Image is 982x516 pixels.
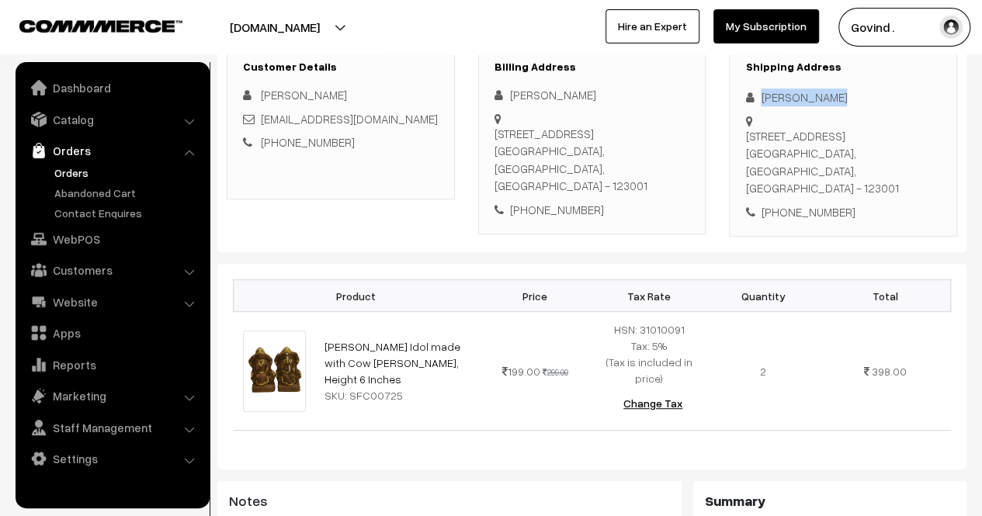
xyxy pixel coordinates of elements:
[478,280,592,312] th: Price
[19,137,204,164] a: Orders
[838,8,970,47] button: Govind .
[606,9,699,43] a: Hire an Expert
[494,125,690,195] div: [STREET_ADDRESS] [GEOGRAPHIC_DATA], [GEOGRAPHIC_DATA], [GEOGRAPHIC_DATA] - 123001
[502,365,540,378] span: 199.00
[19,351,204,379] a: Reports
[261,135,355,149] a: [PHONE_NUMBER]
[939,16,963,39] img: user
[19,414,204,442] a: Staff Management
[19,445,204,473] a: Settings
[50,205,204,221] a: Contact Enquires
[713,9,819,43] a: My Subscription
[175,8,374,47] button: [DOMAIN_NAME]
[50,164,204,181] a: Orders
[19,16,155,34] a: COMMMERCE
[745,203,941,221] div: [PHONE_NUMBER]
[19,256,204,284] a: Customers
[261,112,438,126] a: [EMAIL_ADDRESS][DOMAIN_NAME]
[243,61,439,74] h3: Customer Details
[19,382,204,410] a: Marketing
[324,340,460,386] a: [PERSON_NAME] Idol made with Cow [PERSON_NAME], Height 6 Inches
[494,86,690,104] div: [PERSON_NAME]
[872,365,907,378] span: 398.00
[745,127,941,197] div: [STREET_ADDRESS] [GEOGRAPHIC_DATA], [GEOGRAPHIC_DATA], [GEOGRAPHIC_DATA] - 123001
[745,88,941,106] div: [PERSON_NAME]
[19,319,204,347] a: Apps
[592,280,706,312] th: Tax Rate
[543,367,568,377] strike: 299.00
[243,331,306,412] img: shri-laxmi-ganesh-ji.png
[606,323,692,385] span: HSN: 31010091 Tax: 5% (Tax is included in price)
[261,88,347,102] span: [PERSON_NAME]
[821,280,951,312] th: Total
[229,493,670,510] h3: Notes
[19,20,182,32] img: COMMMERCE
[745,61,941,74] h3: Shipping Address
[494,201,690,219] div: [PHONE_NUMBER]
[19,225,204,253] a: WebPOS
[50,185,204,201] a: Abandoned Cart
[19,288,204,316] a: Website
[706,280,821,312] th: Quantity
[494,61,690,74] h3: Billing Address
[705,493,955,510] h3: Summary
[234,280,478,312] th: Product
[611,386,695,421] button: Change Tax
[19,106,204,133] a: Catalog
[19,74,204,102] a: Dashboard
[760,365,766,378] span: 2
[324,387,469,403] div: SKU: SFC00725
